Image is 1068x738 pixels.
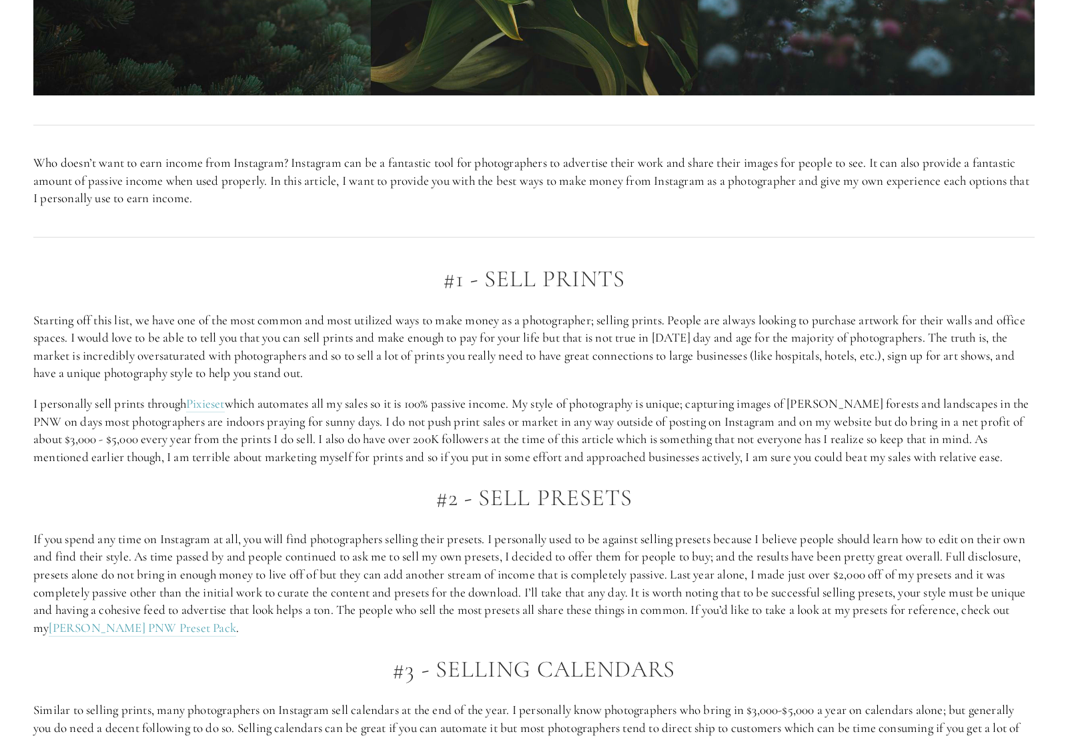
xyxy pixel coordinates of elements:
[33,266,1035,292] h2: #1 - Sell Prints
[33,154,1035,208] p: Who doesn’t want to earn income from Instagram? Instagram can be a fantastic tool for photographe...
[33,657,1035,683] h2: #3 - Selling Calendars
[33,312,1035,382] p: Starting off this list, we have one of the most common and most utilized ways to make money as a ...
[33,395,1035,466] p: I personally sell prints through which automates all my sales so it is 100% passive income. My st...
[49,620,236,637] a: [PERSON_NAME] PNW Preset Pack
[186,396,225,412] a: Pixieset
[33,485,1035,511] h2: #2 - Sell Presets
[33,530,1035,637] p: If you spend any time on Instagram at all, you will find photographers selling their presets. I p...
